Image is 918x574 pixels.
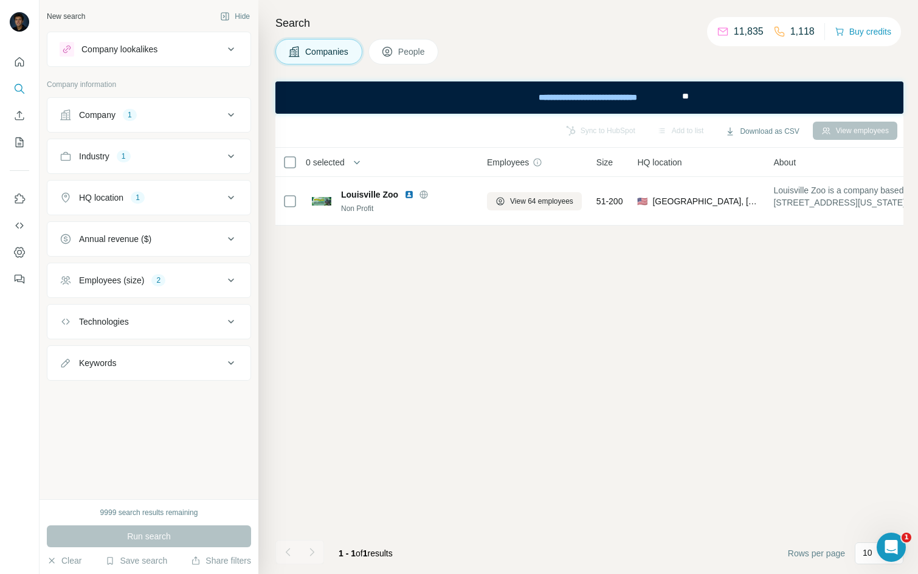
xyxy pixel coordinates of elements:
[788,547,845,559] span: Rows per page
[79,109,116,121] div: Company
[790,24,815,39] p: 1,118
[596,195,623,207] span: 51-200
[100,507,198,518] div: 9999 search results remaining
[10,131,29,153] button: My lists
[79,274,144,286] div: Employees (size)
[47,35,250,64] button: Company lookalikes
[487,192,582,210] button: View 64 employees
[312,197,331,206] img: Logo of Louisville Zoo
[151,275,165,286] div: 2
[773,156,796,168] span: About
[398,46,426,58] span: People
[596,156,613,168] span: Size
[47,224,250,254] button: Annual revenue ($)
[79,316,129,328] div: Technologies
[10,105,29,126] button: Enrich CSV
[717,122,807,140] button: Download as CSV
[637,195,647,207] span: 🇺🇸
[404,190,414,199] img: LinkedIn logo
[835,23,891,40] button: Buy credits
[47,266,250,295] button: Employees (size)2
[10,268,29,290] button: Feedback
[734,24,764,39] p: 11,835
[305,46,350,58] span: Companies
[47,79,251,90] p: Company information
[10,241,29,263] button: Dashboard
[652,195,759,207] span: [GEOGRAPHIC_DATA], [US_STATE]
[10,188,29,210] button: Use Surfe on LinkedIn
[47,307,250,336] button: Technologies
[275,15,903,32] h4: Search
[275,81,903,114] iframe: Banner
[306,156,345,168] span: 0 selected
[487,156,529,168] span: Employees
[81,43,157,55] div: Company lookalikes
[902,533,911,542] span: 1
[339,548,393,558] span: results
[131,192,145,203] div: 1
[356,548,363,558] span: of
[341,203,472,214] div: Non Profit
[79,233,151,245] div: Annual revenue ($)
[863,547,872,559] p: 10
[510,196,573,207] span: View 64 employees
[339,548,356,558] span: 1 - 1
[47,183,250,212] button: HQ location1
[10,12,29,32] img: Avatar
[47,142,250,171] button: Industry1
[877,533,906,562] iframe: Intercom live chat
[637,156,682,168] span: HQ location
[10,78,29,100] button: Search
[79,192,123,204] div: HQ location
[10,51,29,73] button: Quick start
[212,7,258,26] button: Hide
[79,357,116,369] div: Keywords
[47,11,85,22] div: New search
[47,348,250,378] button: Keywords
[105,555,167,567] button: Save search
[47,100,250,130] button: Company1
[123,109,137,120] div: 1
[341,188,398,201] span: Louisville Zoo
[117,151,131,162] div: 1
[191,555,251,567] button: Share filters
[10,215,29,237] button: Use Surfe API
[363,548,368,558] span: 1
[47,555,81,567] button: Clear
[79,150,109,162] div: Industry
